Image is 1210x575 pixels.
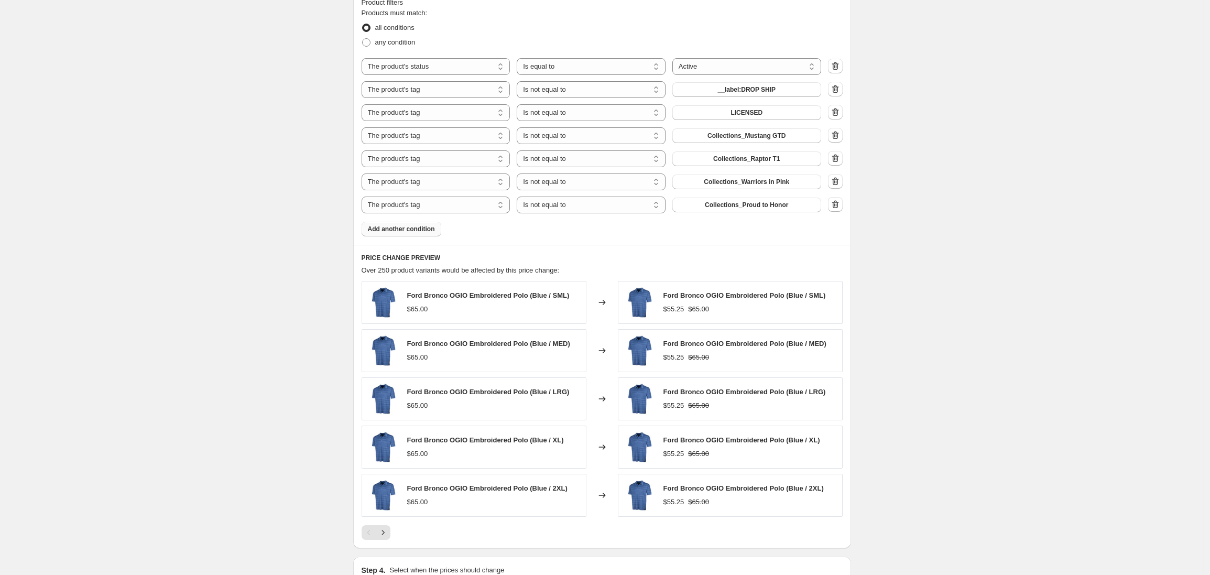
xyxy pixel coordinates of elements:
button: Collections_Mustang GTD [672,128,821,143]
div: $55.25 [663,449,684,459]
span: Ford Bronco OGIO Embroidered Polo (Blue / XL) [407,436,564,444]
span: Add another condition [368,225,435,233]
img: FD201558-1_80x.jpg [624,287,655,318]
img: FD201558-1_80x.jpg [624,431,655,463]
img: FD201558-1_80x.jpg [624,480,655,511]
span: Collections_Proud to Honor [705,201,788,209]
span: Ford Bronco OGIO Embroidered Polo (Blue / MED) [407,340,570,348]
strike: $65.00 [688,497,709,507]
h6: PRICE CHANGE PREVIEW [362,254,843,262]
strike: $65.00 [688,449,709,459]
button: Collections_Warriors in Pink [672,175,821,189]
div: $65.00 [407,352,428,363]
span: Ford Bronco OGIO Embroidered Polo (Blue / LRG) [407,388,570,396]
span: all conditions [375,24,415,31]
span: Collections_Raptor T1 [713,155,780,163]
span: Ford Bronco OGIO Embroidered Polo (Blue / XL) [663,436,820,444]
button: Add another condition [362,222,441,236]
span: Ford Bronco OGIO Embroidered Polo (Blue / 2XL) [663,484,824,492]
div: $55.25 [663,304,684,314]
span: __label:DROP SHIP [718,85,776,94]
div: $55.25 [663,352,684,363]
div: $65.00 [407,400,428,411]
span: Collections_Mustang GTD [707,132,786,140]
button: __label:DROP SHIP [672,82,821,97]
span: Ford Bronco OGIO Embroidered Polo (Blue / SML) [407,291,570,299]
img: FD201558-1_80x.jpg [624,383,655,415]
div: $65.00 [407,449,428,459]
div: $65.00 [407,304,428,314]
span: Ford Bronco OGIO Embroidered Polo (Blue / 2XL) [407,484,568,492]
nav: Pagination [362,525,390,540]
span: Over 250 product variants would be affected by this price change: [362,266,560,274]
button: Collections_Raptor T1 [672,151,821,166]
span: Ford Bronco OGIO Embroidered Polo (Blue / LRG) [663,388,826,396]
span: Products must match: [362,9,428,17]
strike: $65.00 [688,304,709,314]
span: Collections_Warriors in Pink [704,178,789,186]
div: $55.25 [663,497,684,507]
strike: $65.00 [688,400,709,411]
img: FD201558-1_80x.jpg [624,335,655,366]
button: Next [376,525,390,540]
img: FD201558-1_80x.jpg [367,431,399,463]
button: Collections_Proud to Honor [672,198,821,212]
div: $55.25 [663,400,684,411]
span: LICENSED [731,109,762,117]
button: LICENSED [672,105,821,120]
span: Ford Bronco OGIO Embroidered Polo (Blue / MED) [663,340,826,348]
img: FD201558-1_80x.jpg [367,383,399,415]
img: FD201558-1_80x.jpg [367,335,399,366]
span: Ford Bronco OGIO Embroidered Polo (Blue / SML) [663,291,826,299]
img: FD201558-1_80x.jpg [367,287,399,318]
img: FD201558-1_80x.jpg [367,480,399,511]
strike: $65.00 [688,352,709,363]
div: $65.00 [407,497,428,507]
span: any condition [375,38,416,46]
